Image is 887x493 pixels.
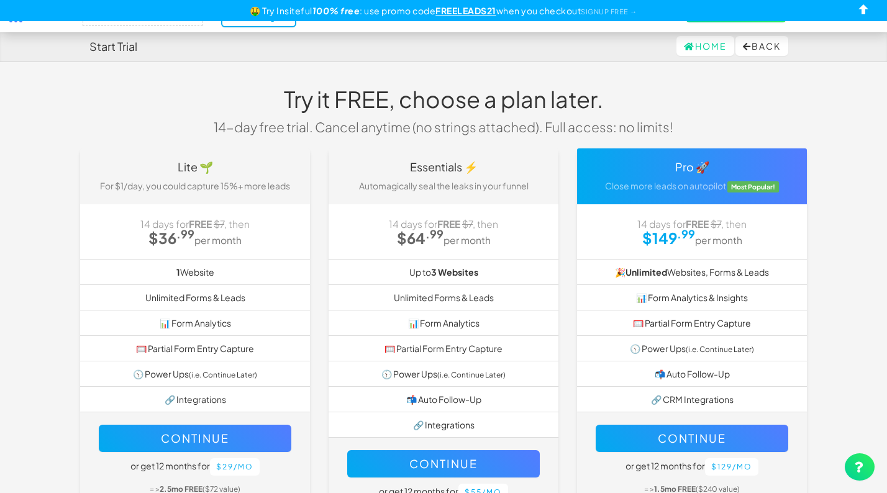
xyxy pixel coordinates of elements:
small: (i.e. Continue Later) [189,370,257,379]
li: 🕥 Power Ups [329,361,558,387]
b: 100% free [312,5,360,16]
p: 14-day free trial. Cancel anytime (no strings attached). Full access: no limits! [204,118,683,136]
span: Close more leads on autopilot [605,180,726,191]
p: Automagically seal the leaks in your funnel [338,179,549,192]
strong: $64 [397,228,443,247]
strike: $7 [711,218,721,230]
h4: Pro 🚀 [586,161,798,173]
li: 📊 Form Analytics [329,310,558,336]
button: Continue [347,450,540,477]
button: $29/mo [210,458,260,476]
button: Continue [99,425,291,452]
li: 🥅 Partial Form Entry Capture [80,335,310,361]
button: Continue [596,425,788,452]
a: Home [676,36,734,56]
small: (i.e. Continue Later) [437,370,506,379]
small: (i.e. Continue Later) [686,345,754,354]
a: SIGNUP FREE → [581,7,637,16]
li: 📊 Form Analytics & Insights [577,284,807,310]
strong: $149 [642,228,695,247]
strike: $7 [214,218,224,230]
li: Up to [329,259,558,285]
small: per month [695,234,742,246]
span: 14 days for , then [389,218,498,230]
li: 📬 Auto Follow-Up [577,361,807,387]
button: Back [735,36,788,56]
li: Unlimited Forms & Leads [329,284,558,310]
li: 🕥 Power Ups [577,335,807,361]
li: Website [80,259,310,285]
li: 🥅 Partial Form Entry Capture [577,310,807,336]
b: 1 [176,266,180,278]
sup: .99 [677,227,695,241]
strong: FREE [686,218,709,230]
strike: $7 [462,218,473,230]
sup: .99 [425,227,443,241]
h5: or get 12 months for [99,458,291,476]
u: FREELEADS21 [435,5,496,16]
small: per month [443,234,491,246]
small: per month [194,234,242,246]
li: 🔗 Integrations [329,412,558,438]
li: 📬 Auto Follow-Up [329,386,558,412]
li: 🕥 Power Ups [80,361,310,387]
h4: Start Trial [89,40,137,53]
h4: Essentials ⚡ [338,161,549,173]
li: 📊 Form Analytics [80,310,310,336]
strong: FREE [189,218,212,230]
sup: .99 [176,227,194,241]
h4: Lite 🌱 [89,161,301,173]
strong: FREE [437,218,460,230]
li: 🔗 Integrations [80,386,310,412]
li: 🔗 CRM Integrations [577,386,807,412]
li: Unlimited Forms & Leads [80,284,310,310]
strong: $36 [148,228,194,247]
button: $129/mo [705,458,758,476]
span: 14 days for , then [637,218,747,230]
h5: or get 12 months for [596,458,788,476]
strong: Unlimited [625,266,667,278]
li: 🎉 Websites, Forms & Leads [577,259,807,285]
span: Most Popular! [727,181,780,192]
li: 🥅 Partial Form Entry Capture [329,335,558,361]
b: 3 Websites [431,266,478,278]
span: 14 days for , then [140,218,250,230]
p: For $1/day, you could capture 15%+ more leads [89,179,301,192]
h1: Try it FREE, choose a plan later. [204,87,683,112]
